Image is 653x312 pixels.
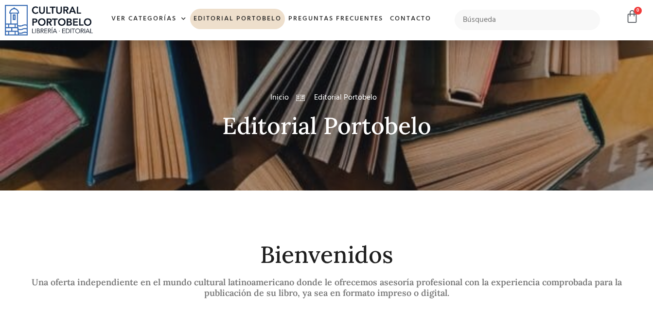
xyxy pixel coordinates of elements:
[20,242,633,268] h2: Bienvenidos
[20,277,633,298] h2: Una oferta independiente en el mundo cultural latinoamericano donde le ofrecemos asesoría profesi...
[108,9,190,30] a: Ver Categorías
[285,9,387,30] a: Preguntas frecuentes
[312,92,377,104] span: Editorial Portobelo
[190,9,285,30] a: Editorial Portobelo
[634,7,642,15] span: 0
[270,92,289,104] a: Inicio
[455,10,600,30] input: Búsqueda
[625,10,639,24] a: 0
[387,9,435,30] a: Contacto
[20,113,633,139] h2: Editorial Portobelo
